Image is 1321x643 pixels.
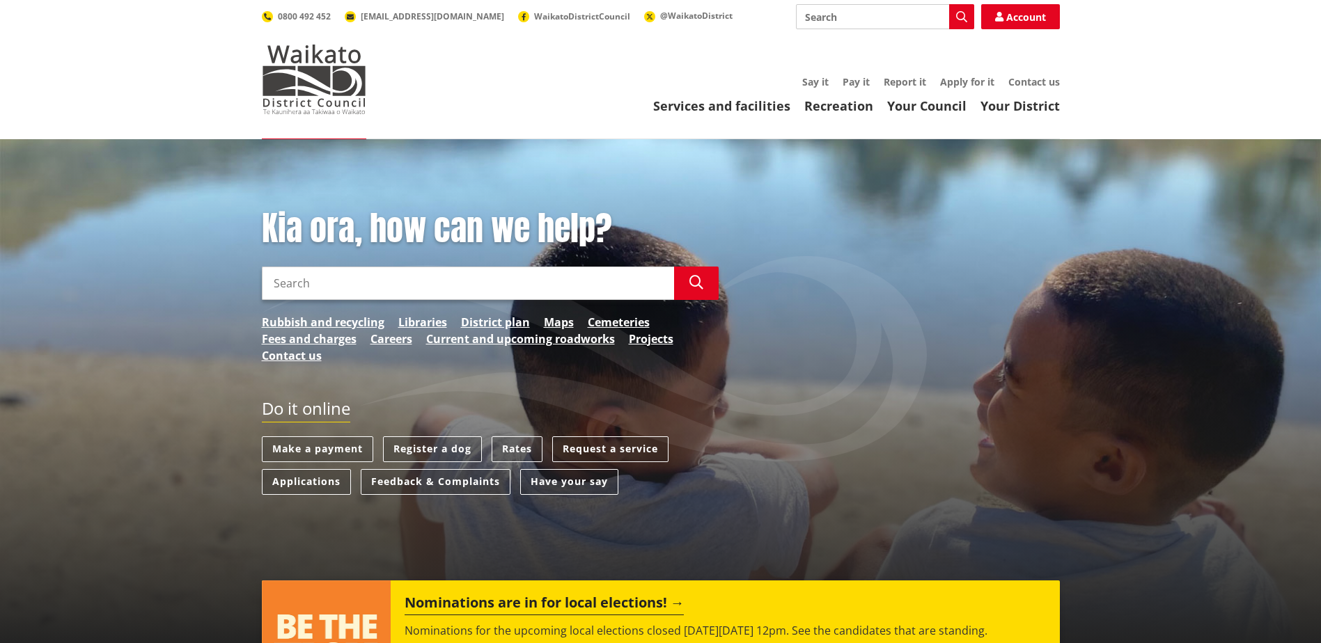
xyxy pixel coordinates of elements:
[1008,75,1060,88] a: Contact us
[940,75,994,88] a: Apply for it
[262,469,351,495] a: Applications
[884,75,926,88] a: Report it
[843,75,870,88] a: Pay it
[980,97,1060,114] a: Your District
[345,10,504,22] a: [EMAIL_ADDRESS][DOMAIN_NAME]
[262,209,719,249] h1: Kia ora, how can we help?
[492,436,542,462] a: Rates
[405,594,684,615] h2: Nominations are in for local elections!
[660,10,733,22] span: @WaikatoDistrict
[544,314,574,331] a: Maps
[887,97,967,114] a: Your Council
[426,331,615,347] a: Current and upcoming roadworks
[804,97,873,114] a: Recreation
[802,75,829,88] a: Say it
[461,314,530,331] a: District plan
[981,4,1060,29] a: Account
[262,331,357,347] a: Fees and charges
[552,436,669,462] a: Request a service
[518,10,630,22] a: WaikatoDistrictCouncil
[796,4,974,29] input: Search input
[534,10,630,22] span: WaikatoDistrictCouncil
[629,331,673,347] a: Projects
[262,45,366,114] img: Waikato District Council - Te Kaunihera aa Takiwaa o Waikato
[361,469,510,495] a: Feedback & Complaints
[361,10,504,22] span: [EMAIL_ADDRESS][DOMAIN_NAME]
[262,267,674,300] input: Search input
[398,314,447,331] a: Libraries
[262,314,384,331] a: Rubbish and recycling
[370,331,412,347] a: Careers
[262,436,373,462] a: Make a payment
[588,314,650,331] a: Cemeteries
[262,347,322,364] a: Contact us
[405,622,1045,639] p: Nominations for the upcoming local elections closed [DATE][DATE] 12pm. See the candidates that ar...
[262,10,331,22] a: 0800 492 452
[653,97,790,114] a: Services and facilities
[644,10,733,22] a: @WaikatoDistrict
[278,10,331,22] span: 0800 492 452
[383,436,482,462] a: Register a dog
[520,469,618,495] a: Have your say
[262,399,350,423] h2: Do it online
